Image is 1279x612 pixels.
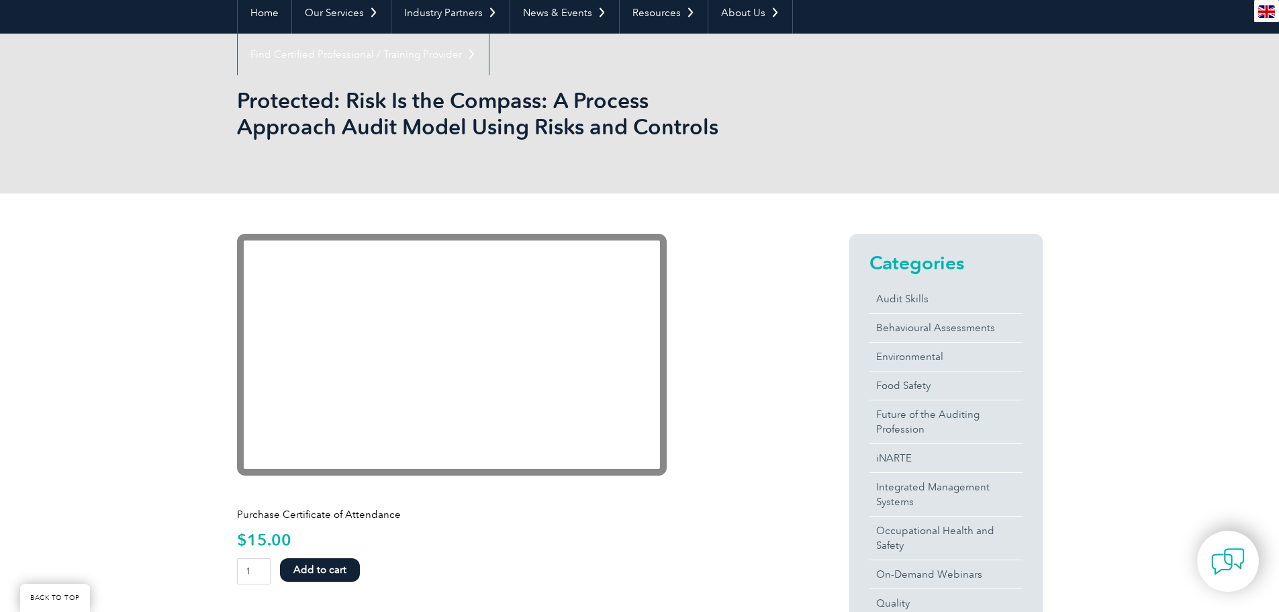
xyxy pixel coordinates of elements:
a: Occupational Health and Safety [869,517,1023,560]
h2: Categories [869,252,1023,273]
a: BACK TO TOP [20,584,90,612]
a: Find Certified Professional / Training Provider [238,34,489,75]
a: Future of the Auditing Profession [869,400,1023,443]
p: Purchase Certificate of Attendance [237,507,801,522]
span: $ [237,530,247,550]
iframe: YouTube video player [237,234,667,476]
img: contact-chat.png [1211,545,1245,578]
a: Integrated Management Systems [869,473,1023,516]
a: iNARTE [869,444,1023,472]
h1: Protected: Risk Is the Compass: A Process Approach Audit Model Using Risks and Controls [237,87,753,140]
a: Food Safety [869,371,1023,400]
input: Product quantity [237,558,271,584]
a: Audit Skills [869,285,1023,313]
a: On-Demand Webinars [869,560,1023,588]
button: Add to cart [280,558,360,582]
bdi: 15.00 [237,530,291,550]
a: Behavioural Assessments [869,314,1023,342]
img: en [1258,5,1275,18]
a: Environmental [869,343,1023,371]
